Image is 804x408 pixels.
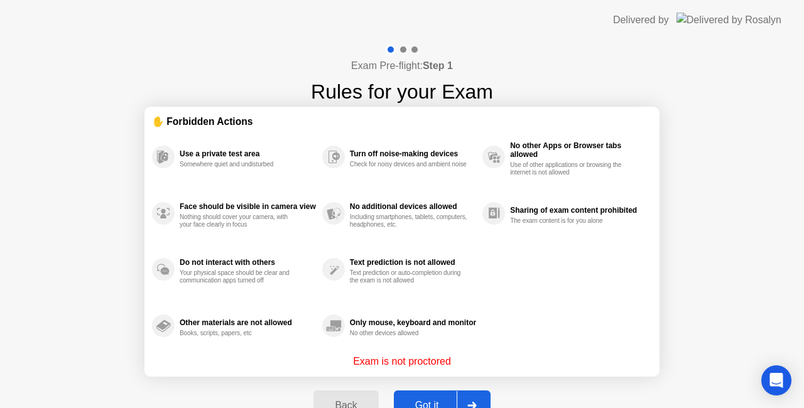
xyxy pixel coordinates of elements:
[350,318,476,327] div: Only mouse, keyboard and monitor
[350,202,476,211] div: No additional devices allowed
[350,269,469,284] div: Text prediction or auto-completion during the exam is not allowed
[180,269,298,284] div: Your physical space should be clear and communication apps turned off
[350,330,469,337] div: No other devices allowed
[350,149,476,158] div: Turn off noise-making devices
[350,213,469,228] div: Including smartphones, tablets, computers, headphones, etc.
[180,202,316,211] div: Face should be visible in camera view
[180,258,316,267] div: Do not interact with others
[180,318,316,327] div: Other materials are not allowed
[180,149,316,158] div: Use a private test area
[351,58,453,73] h4: Exam Pre-flight:
[676,13,781,27] img: Delivered by Rosalyn
[353,354,451,369] p: Exam is not proctored
[510,217,629,225] div: The exam content is for you alone
[311,77,493,107] h1: Rules for your Exam
[510,161,629,176] div: Use of other applications or browsing the internet is not allowed
[350,161,469,168] div: Check for noisy devices and ambient noise
[613,13,669,28] div: Delivered by
[152,114,652,129] div: ✋ Forbidden Actions
[180,161,298,168] div: Somewhere quiet and undisturbed
[180,330,298,337] div: Books, scripts, papers, etc
[761,365,791,395] div: Open Intercom Messenger
[180,213,298,228] div: Nothing should cover your camera, with your face clearly in focus
[350,258,476,267] div: Text prediction is not allowed
[423,60,453,71] b: Step 1
[510,141,646,159] div: No other Apps or Browser tabs allowed
[510,206,646,215] div: Sharing of exam content prohibited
